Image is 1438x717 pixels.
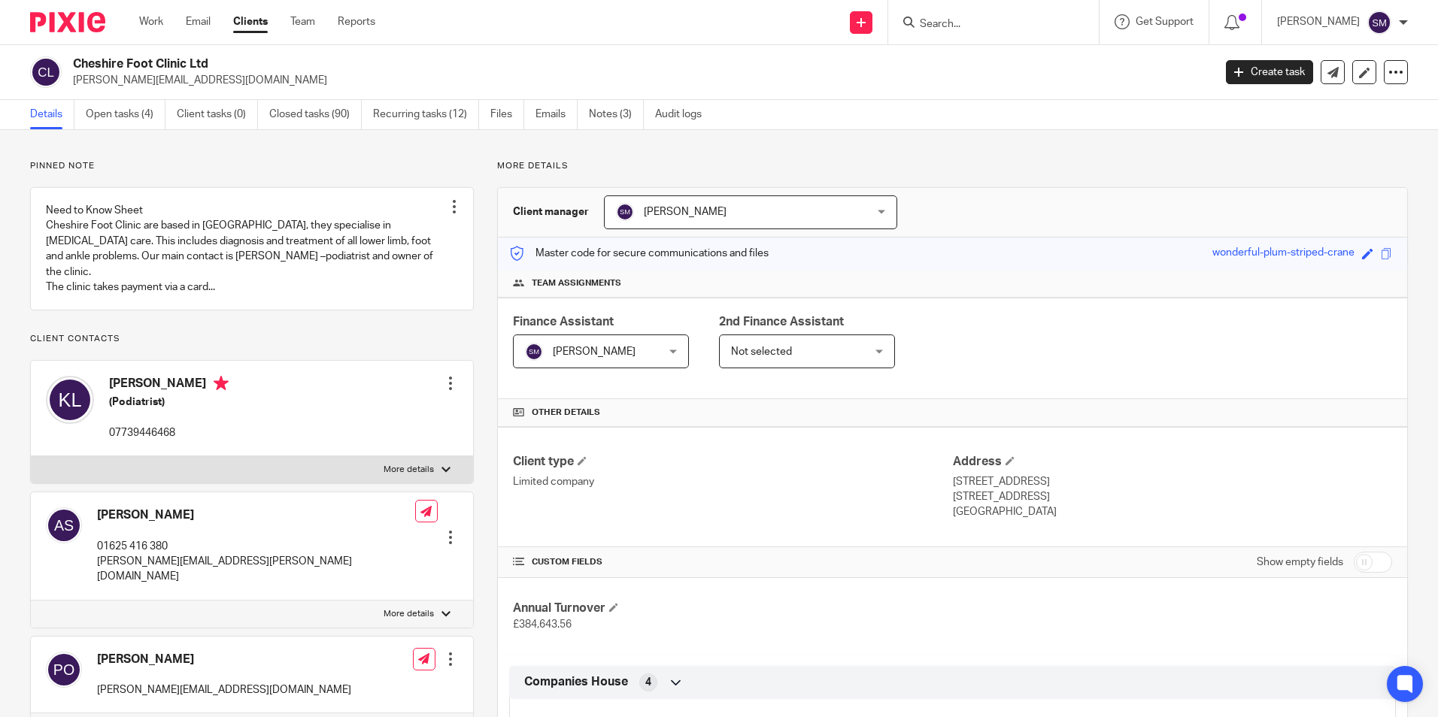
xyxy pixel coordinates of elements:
[731,346,792,357] span: Not selected
[30,56,62,88] img: svg%3E
[524,674,628,690] span: Companies House
[73,73,1203,88] p: [PERSON_NAME][EMAIL_ADDRESS][DOMAIN_NAME]
[513,619,572,630] span: £384,643.56
[553,346,636,357] span: [PERSON_NAME]
[186,14,211,29] a: Email
[509,246,769,261] p: Master code for secure communications and files
[513,556,952,568] h4: CUSTOM FIELDS
[918,18,1054,32] input: Search
[373,100,479,129] a: Recurring tasks (12)
[513,601,952,616] h4: Annual Turnover
[97,652,351,667] h4: [PERSON_NAME]
[109,376,229,395] h4: [PERSON_NAME]
[953,489,1392,504] p: [STREET_ADDRESS]
[655,100,713,129] a: Audit logs
[513,204,589,219] h3: Client manager
[513,474,952,489] p: Limited company
[1136,17,1194,27] span: Get Support
[953,454,1392,470] h4: Address
[953,474,1392,489] p: [STREET_ADDRESS]
[46,507,82,543] img: svg%3E
[109,395,229,410] h5: (Podiatrist)
[644,207,727,217] span: [PERSON_NAME]
[269,100,362,129] a: Closed tasks (90)
[1257,555,1343,570] label: Show empty fields
[46,652,82,688] img: svg%3E
[719,316,844,328] span: 2nd Finance Assistant
[86,100,165,129] a: Open tasks (4)
[338,14,375,29] a: Reports
[30,160,474,172] p: Pinned note
[214,376,229,391] i: Primary
[46,376,94,424] img: svg%3E
[513,316,614,328] span: Finance Assistant
[139,14,163,29] a: Work
[109,425,229,440] p: 07739446468
[589,100,644,129] a: Notes (3)
[953,504,1392,519] p: [GEOGRAPHIC_DATA]
[30,12,105,32] img: Pixie
[532,407,600,419] span: Other details
[497,160,1408,172] p: More details
[73,56,977,72] h2: Cheshire Foot Clinic Ltd
[233,14,268,29] a: Clients
[1212,245,1355,262] div: wonderful-plum-striped-crane
[616,203,634,221] img: svg%3E
[30,100,74,129] a: Details
[1367,11,1391,35] img: svg%3E
[97,539,415,554] p: 01625 416 380
[97,554,415,585] p: [PERSON_NAME][EMAIL_ADDRESS][PERSON_NAME][DOMAIN_NAME]
[1226,60,1313,84] a: Create task
[645,675,651,690] span: 4
[525,343,543,361] img: svg%3E
[30,333,474,345] p: Client contacts
[384,464,434,476] p: More details
[1277,14,1360,29] p: [PERSON_NAME]
[97,682,351,697] p: [PERSON_NAME][EMAIL_ADDRESS][DOMAIN_NAME]
[384,608,434,620] p: More details
[513,454,952,470] h4: Client type
[290,14,315,29] a: Team
[490,100,524,129] a: Files
[535,100,578,129] a: Emails
[177,100,258,129] a: Client tasks (0)
[97,507,415,523] h4: [PERSON_NAME]
[532,277,621,289] span: Team assignments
